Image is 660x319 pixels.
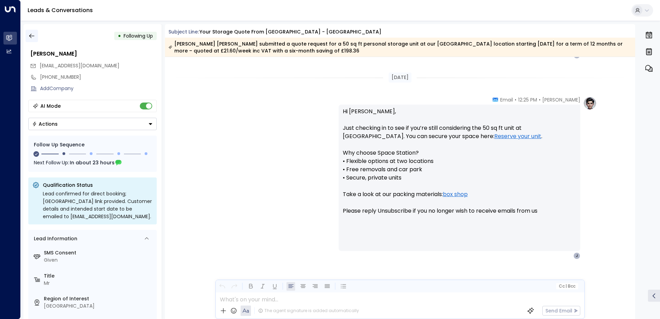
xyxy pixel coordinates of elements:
div: Follow Up Sequence [34,141,151,148]
div: Next Follow Up: [34,159,151,166]
div: AddCompany [40,85,157,92]
p: Hi [PERSON_NAME], Just checking in to see if you’re still considering the 50 sq ft unit at [GEOGR... [343,107,576,223]
div: AI Mode [40,103,61,109]
div: Mr [44,280,154,287]
span: Following Up [124,32,153,39]
label: Title [44,272,154,280]
a: box shop [443,190,468,199]
p: Qualification Status [43,182,153,188]
div: The agent signature is added automatically [258,308,359,314]
div: [DATE] [389,72,411,83]
img: profile-logo.png [583,96,597,110]
span: • [515,96,516,103]
button: Undo [218,282,226,291]
span: Cc Bcc [559,284,575,289]
div: • [118,30,121,42]
div: Button group with a nested menu [28,118,157,130]
button: Cc|Bcc [556,283,578,290]
button: Actions [28,118,157,130]
div: [PHONE_NUMBER] [40,74,157,81]
button: Redo [230,282,239,291]
span: Jimifashion11@gmail.com [40,62,119,69]
a: Leads & Conversations [28,6,93,14]
span: Subject Line: [168,28,199,35]
div: [PERSON_NAME] [PERSON_NAME] submitted a quote request for a 50 sq ft personal storage unit at our... [168,40,631,54]
span: [EMAIL_ADDRESS][DOMAIN_NAME] [40,62,119,69]
span: [PERSON_NAME] [542,96,580,103]
label: Region of Interest [44,295,154,302]
div: Given [44,257,154,264]
div: Lead Information [31,235,77,242]
div: Actions [32,121,58,127]
span: 12:25 PM [518,96,537,103]
span: In about 23 hours [70,159,115,166]
span: • [539,96,541,103]
span: Email [500,96,513,103]
label: SMS Consent [44,249,154,257]
div: J [573,252,580,259]
div: Lead confirmed for direct booking; [GEOGRAPHIC_DATA] link provided. Customer details and intended... [43,190,153,220]
div: [GEOGRAPHIC_DATA] [44,302,154,310]
div: [PERSON_NAME] [30,50,157,58]
div: Your storage quote from [GEOGRAPHIC_DATA] - [GEOGRAPHIC_DATA] [200,28,381,36]
a: Reserve your unit [494,132,541,141]
span: | [565,284,567,289]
